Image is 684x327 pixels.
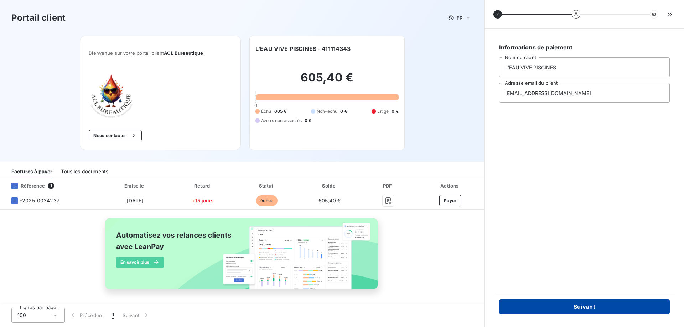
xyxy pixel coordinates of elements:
span: 605 € [274,108,287,115]
span: +15 jours [192,197,213,204]
div: Solde [300,182,359,189]
button: Suivant [499,299,670,314]
div: Référence [6,183,45,189]
span: Échu [261,108,271,115]
h6: Informations de paiement [499,43,670,52]
span: Avoirs non associés [261,117,302,124]
span: 0 € [392,108,398,115]
div: Émise le [101,182,169,189]
button: Précédent [65,308,108,323]
span: FR [457,15,462,21]
input: placeholder [499,57,670,77]
div: Statut [237,182,297,189]
button: Suivant [118,308,154,323]
img: banner [98,214,386,301]
span: ACL Bureautique [164,50,203,56]
input: placeholder [499,83,670,103]
div: PDF [362,182,415,189]
span: Bienvenue sur votre portail client . [89,50,232,56]
span: 605,40 € [318,197,341,204]
span: 1 [48,183,54,189]
span: 0 € [340,108,347,115]
span: Non-échu [317,108,337,115]
span: Litige [377,108,389,115]
div: Retard [172,182,234,189]
span: 100 [17,312,26,319]
span: 0 € [305,117,311,124]
h2: 605,40 € [255,70,399,92]
div: Factures à payer [11,164,52,179]
span: F2025-0034237 [19,197,59,204]
div: Tous les documents [61,164,108,179]
span: échue [256,195,278,206]
span: [DATE] [126,197,143,204]
img: Company logo [89,73,134,118]
span: 0 [254,102,257,108]
h6: L'EAU VIVE PISCINES - 411114343 [255,44,351,53]
button: Nous contacter [89,130,141,141]
button: Payer [439,195,461,206]
button: 1 [108,308,118,323]
div: Actions [418,182,483,189]
h3: Portail client [11,11,66,24]
span: 1 [112,312,114,319]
